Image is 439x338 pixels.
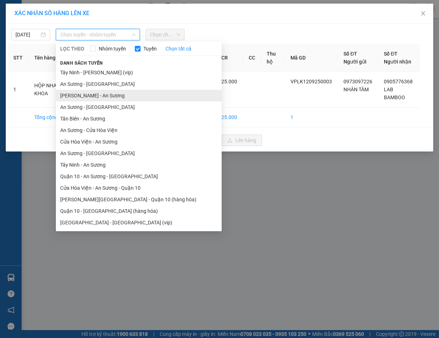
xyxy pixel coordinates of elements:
span: Người nhận [384,59,411,65]
button: uploadLên hàng [222,135,262,146]
li: Cửa Hòa Viện - An Sương [56,136,222,148]
span: VPLK1209250003 [291,79,332,84]
span: Chọn chuyến [150,29,180,40]
span: 0905776368 [384,79,413,84]
li: Cửa Hòa Viện - An Sương - Quận 10 [56,182,222,194]
span: down [132,32,136,37]
li: [PERSON_NAME][GEOGRAPHIC_DATA] - Quận 10 (hàng hóa) [56,194,222,205]
li: Tây Ninh - [PERSON_NAME] (vip) [56,67,222,78]
th: STT [8,44,28,72]
li: [PERSON_NAME] - An Sương [56,90,222,101]
li: Tân Biên - An Sương [56,113,222,124]
td: Tổng cộng [28,107,65,127]
span: ----------------------------------------- [19,39,88,45]
span: Số ĐT [384,51,398,57]
th: CR [216,44,243,72]
span: Hotline: 19001152 [57,32,88,36]
th: Thu hộ [261,44,285,72]
span: 01 Võ Văn Truyện, KP.1, Phường 2 [57,22,99,31]
li: An Sương - [GEOGRAPHIC_DATA] [56,101,222,113]
td: 1 [285,107,338,127]
li: [GEOGRAPHIC_DATA] - [GEOGRAPHIC_DATA] (vip) [56,217,222,228]
span: Số ĐT [343,51,357,57]
span: close [420,10,426,16]
span: 0973097226 [343,79,372,84]
span: Nhóm tuyến [96,45,129,53]
span: Bến xe [GEOGRAPHIC_DATA] [57,12,97,21]
span: Chọn tuyến - nhóm tuyến [60,29,135,40]
button: Close [413,4,433,24]
td: 25.000 [216,107,243,127]
span: 25.000 [221,79,237,84]
img: logo [3,4,35,36]
span: Tuyến [141,45,160,53]
li: An Sương - [GEOGRAPHIC_DATA] [56,148,222,159]
a: Chọn tất cả [165,45,191,53]
strong: ĐỒNG PHƯỚC [57,4,99,10]
span: LỌC THEO [60,45,84,53]
span: Danh sách tuyến [56,60,107,66]
li: An Sương - [GEOGRAPHIC_DATA] [56,78,222,90]
th: Mã GD [285,44,338,72]
input: 12/09/2025 [15,31,39,39]
span: Người gửi [343,59,367,65]
span: In ngày: [2,52,44,57]
span: NHÂN TÂM [343,87,369,92]
td: 1 [8,72,28,107]
li: Quận 10 - An Sương - [GEOGRAPHIC_DATA] [56,171,222,182]
li: Quận 10 - [GEOGRAPHIC_DATA] (hàng hóa) [56,205,222,217]
span: VPLK1209250003 [36,46,76,51]
span: [PERSON_NAME]: [2,47,75,51]
td: HỘP NHA KHOA [28,72,65,107]
li: An Sương - Cửa Hòa Viện [56,124,222,136]
th: Tên hàng [28,44,65,72]
li: Tây Ninh - An Sương [56,159,222,171]
span: 10:36:45 [DATE] [16,52,44,57]
span: XÁC NHẬN SỐ HÀNG LÊN XE [14,10,89,17]
th: CC [243,44,261,72]
span: LAB BAMBOO [384,87,405,100]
